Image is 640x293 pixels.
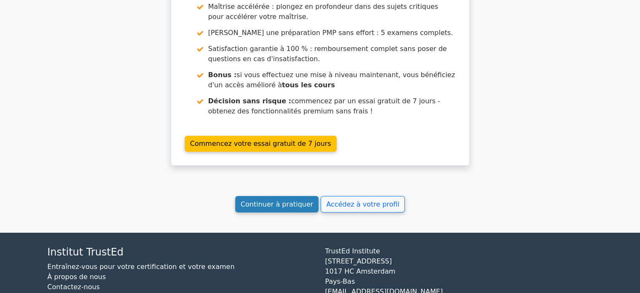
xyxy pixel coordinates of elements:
a: Commencez votre essai gratuit de 7 jours [185,136,337,152]
a: Accédez à votre profil [321,196,405,212]
font: Pays-Bas [325,277,355,285]
font: Continuer à pratiquer [241,200,313,208]
font: Institut TrustEd [48,246,124,258]
font: [STREET_ADDRESS] [325,257,392,265]
a: Contactez-nous [48,283,100,291]
font: TrustEd Institute [325,247,380,255]
font: Accédez à votre profil [326,200,399,208]
a: Continuer à pratiquer [235,196,319,212]
a: Entraînez-vous pour votre certification et votre examen [48,263,235,271]
font: 1017 HC Amsterdam [325,267,396,275]
a: À propos de nous [48,273,106,281]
